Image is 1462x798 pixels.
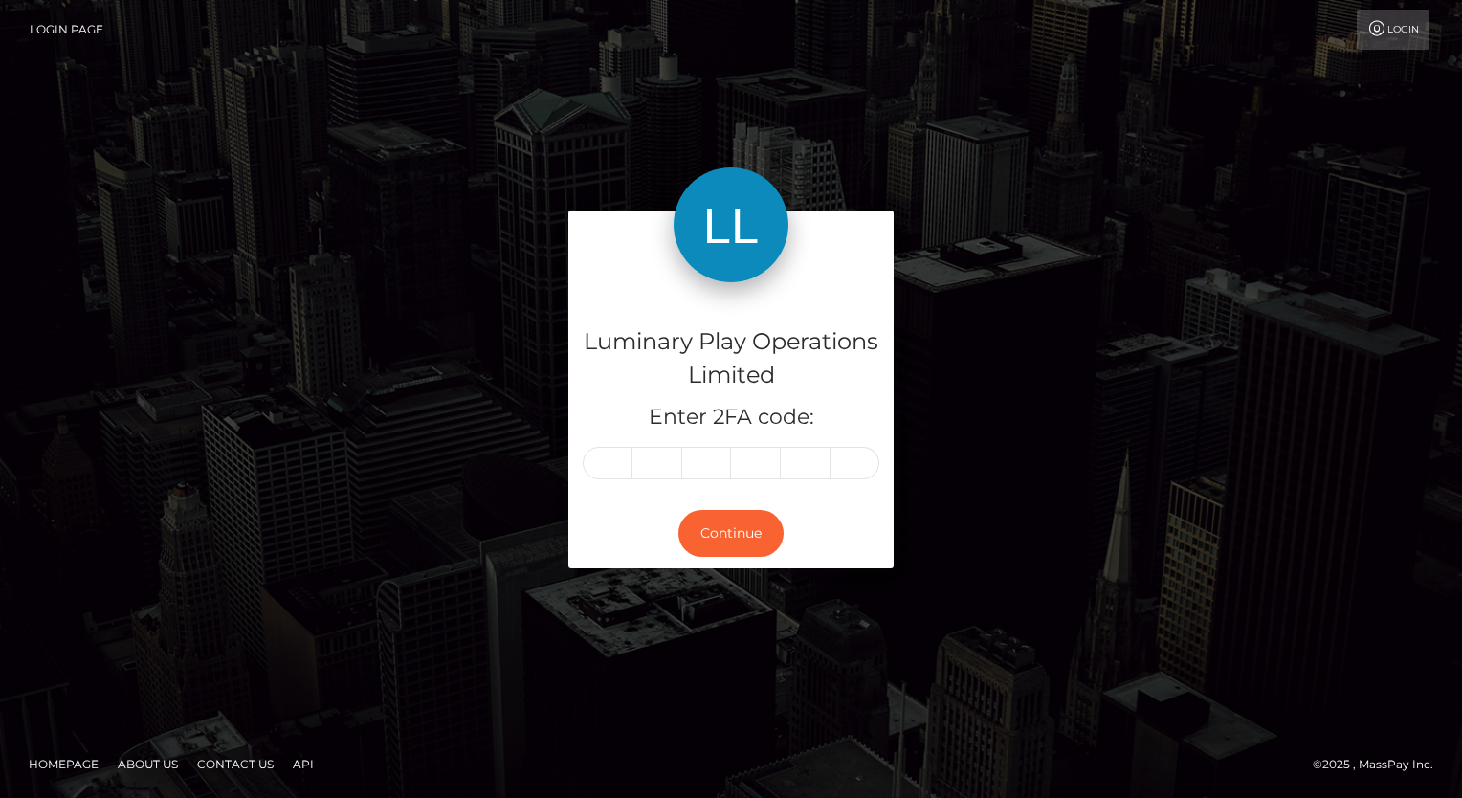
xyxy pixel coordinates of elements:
a: Contact Us [189,749,281,779]
button: Continue [678,510,784,557]
a: Login [1357,10,1429,50]
div: © 2025 , MassPay Inc. [1313,754,1448,775]
h4: Luminary Play Operations Limited [583,325,879,392]
img: Luminary Play Operations Limited [674,167,788,282]
a: Homepage [21,749,106,779]
h5: Enter 2FA code: [583,403,879,432]
a: Login Page [30,10,103,50]
a: API [285,749,321,779]
a: About Us [110,749,186,779]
